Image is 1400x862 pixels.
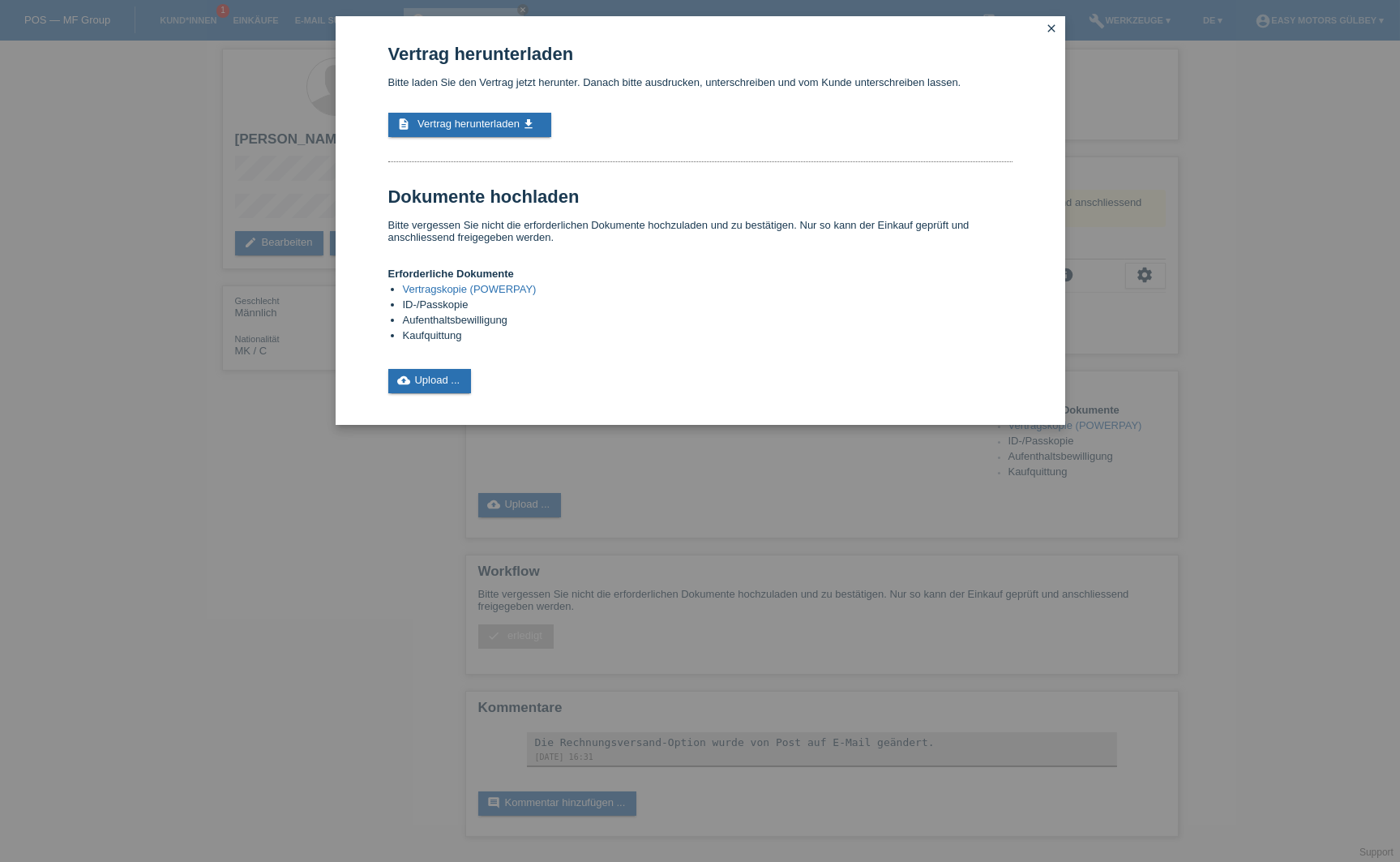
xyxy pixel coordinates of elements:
[388,44,1013,64] h1: Vertrag herunterladen
[403,329,1013,345] li: Kaufquittung
[417,118,520,130] span: Vertrag herunterladen
[388,113,551,137] a: description Vertrag herunterladen get_app
[1042,20,1063,39] a: close
[403,314,1013,329] li: Aufenthaltsbewilligung
[1046,22,1059,35] i: close
[398,118,411,131] i: description
[403,283,537,295] a: Vertragskopie (POWERPAY)
[388,369,472,393] a: cloud_uploadUpload ...
[403,298,1013,314] li: ID-/Passkopie
[388,187,1013,207] h1: Dokumente hochladen
[388,76,1013,88] p: Bitte laden Sie den Vertrag jetzt herunter. Danach bitte ausdrucken, unterschreiben und vom Kunde...
[398,374,411,387] i: cloud_upload
[388,219,1013,243] p: Bitte vergessen Sie nicht die erforderlichen Dokumente hochzuladen und zu bestätigen. Nur so kann...
[523,118,536,131] i: get_app
[388,268,1013,280] h4: Erforderliche Dokumente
